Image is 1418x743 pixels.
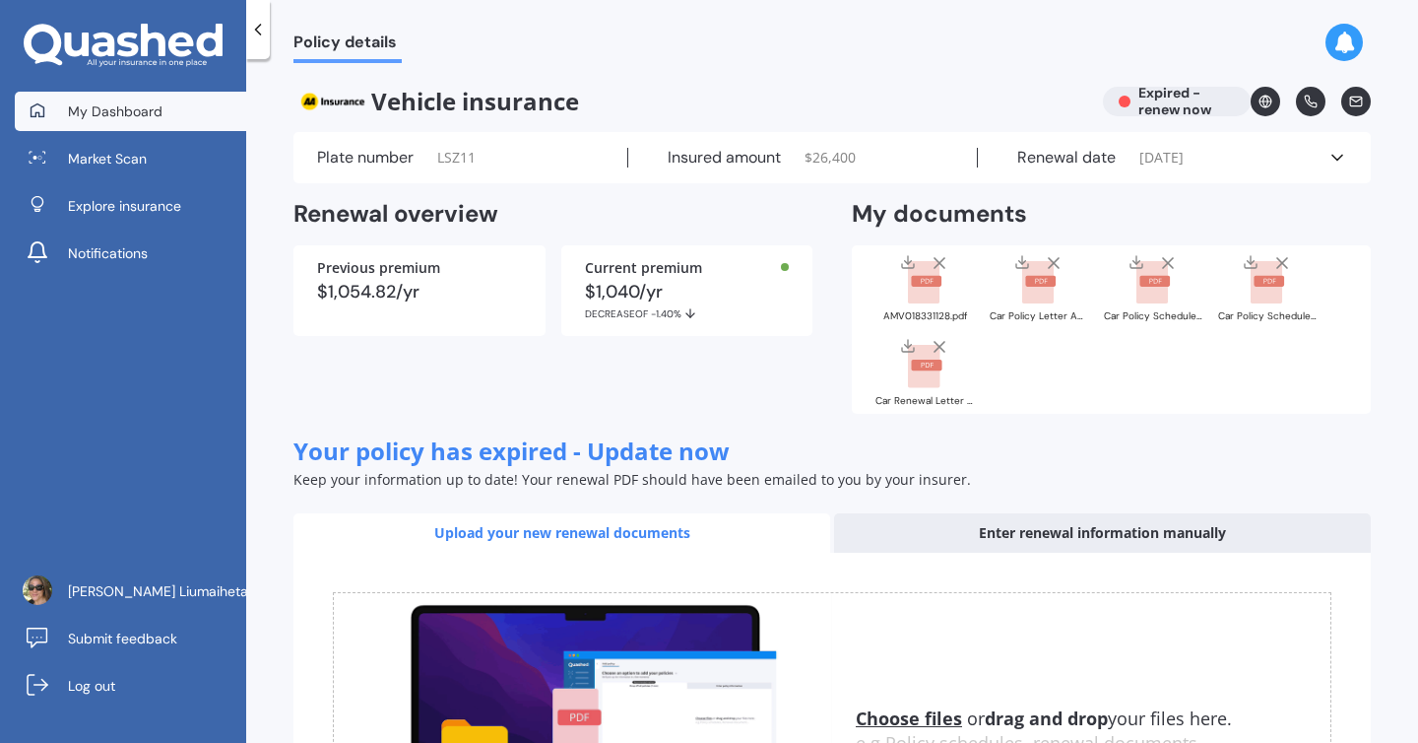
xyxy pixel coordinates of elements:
[317,283,522,301] div: $1,054.82/yr
[293,87,1087,116] span: Vehicle insurance
[15,572,246,611] a: [PERSON_NAME] Liumaihetau [PERSON_NAME]
[990,311,1088,321] div: Car Policy Letter AMV018331128.pdf
[1139,148,1184,168] span: [DATE]
[585,307,651,320] span: DECREASE OF
[668,148,781,168] label: Insured amount
[68,101,162,121] span: My Dashboard
[585,261,790,275] div: Current premium
[15,666,246,706] a: Log out
[585,283,790,320] div: $1,040/yr
[293,470,971,489] span: Keep your information up to date! Your renewal PDF should have been emailed to you by your insurer.
[15,619,246,658] a: Submit feedback
[437,148,476,168] span: LSZ11
[68,149,147,169] span: Market Scan
[23,575,52,605] img: AOh14GiWHLUfZiAElFv6W61gNgveSr5aaZsCb2vGfqVpJQ=s96-c
[15,92,246,131] a: My Dashboard
[875,396,974,406] div: Car Renewal Letter AMV018331128 (2).pdf
[1104,311,1202,321] div: Car Policy Schedule AMV018331128 (3).pdf
[985,707,1108,730] b: drag and drop
[293,513,830,553] div: Upload your new renewal documents
[293,199,812,230] h2: Renewal overview
[15,234,246,273] a: Notifications
[15,139,246,178] a: Market Scan
[68,243,148,263] span: Notifications
[651,307,681,320] span: -1.40%
[805,148,856,168] span: $ 26,400
[852,199,1027,230] h2: My documents
[293,33,402,59] span: Policy details
[15,186,246,226] a: Explore insurance
[317,148,414,168] label: Plate number
[68,196,181,216] span: Explore insurance
[1218,311,1317,321] div: Car Policy Schedule AMV018331128 (2).pdf
[68,581,367,601] span: [PERSON_NAME] Liumaihetau [PERSON_NAME]
[317,261,522,275] div: Previous premium
[856,707,962,730] u: Choose files
[856,707,1232,730] span: or your files here.
[875,311,974,321] div: AMV018331128.pdf
[834,513,1371,553] div: Enter renewal information manually
[68,676,115,696] span: Log out
[293,435,730,467] span: Your policy has expired - Update now
[1017,148,1116,168] label: Renewal date
[68,629,177,648] span: Submit feedback
[293,87,371,116] img: AA.webp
